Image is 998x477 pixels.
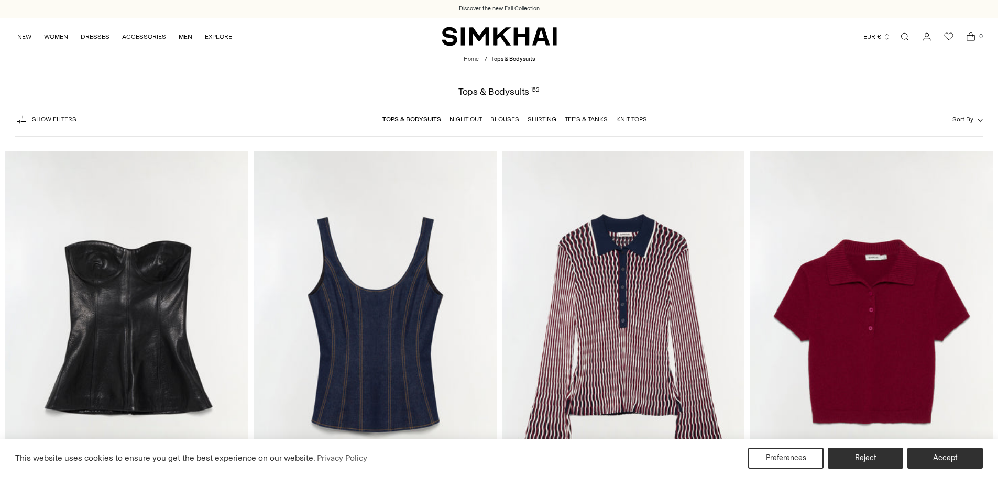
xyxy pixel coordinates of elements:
button: EUR € [863,25,891,48]
button: Show Filters [15,111,76,128]
a: Wishlist [938,26,959,47]
a: Knit Tops [616,116,647,123]
a: Open cart modal [960,26,981,47]
a: MEN [179,25,192,48]
span: Show Filters [32,116,76,123]
a: SIMKHAI [442,26,557,47]
button: Accept [907,448,983,469]
button: Reject [828,448,903,469]
a: Go to the account page [916,26,937,47]
button: Preferences [748,448,824,469]
span: 0 [976,31,985,41]
a: Discover the new Fall Collection [459,5,540,13]
a: EXPLORE [205,25,232,48]
a: Blouses [490,116,519,123]
a: DRESSES [81,25,109,48]
a: Privacy Policy (opens in a new tab) [315,450,369,466]
a: Home [464,56,479,62]
h1: Tops & Bodysuits [458,87,540,96]
span: Sort By [952,116,973,123]
div: / [485,55,487,64]
a: Night Out [449,116,482,123]
div: 152 [531,87,540,96]
span: Tops & Bodysuits [491,56,535,62]
span: This website uses cookies to ensure you get the best experience on our website. [15,453,315,463]
nav: Linked collections [382,108,647,130]
a: Shirting [528,116,556,123]
a: Open search modal [894,26,915,47]
a: NEW [17,25,31,48]
nav: breadcrumbs [464,55,535,64]
a: Tee's & Tanks [565,116,608,123]
a: ACCESSORIES [122,25,166,48]
a: WOMEN [44,25,68,48]
button: Sort By [952,114,983,125]
a: Tops & Bodysuits [382,116,441,123]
